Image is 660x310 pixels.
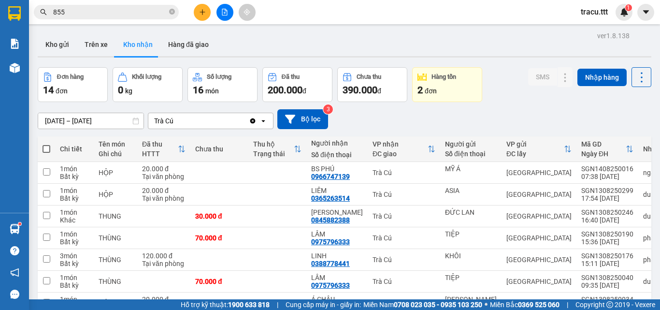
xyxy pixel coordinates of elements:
[506,278,572,285] div: [GEOGRAPHIC_DATA]
[573,6,616,18] span: tracu.ttt
[506,234,572,242] div: [GEOGRAPHIC_DATA]
[311,260,350,267] div: 0388778441
[99,191,132,198] div: HỘP
[99,150,132,158] div: Ghi chú
[60,145,89,153] div: Chi tiết
[373,150,428,158] div: ĐC giao
[311,274,363,281] div: LÂM
[445,165,497,173] div: MỸ Á
[311,165,363,173] div: BS PHÚ
[373,169,435,177] div: Trà Cú
[40,9,47,15] span: search
[581,140,626,148] div: Mã GD
[249,117,257,125] svg: Clear value
[373,256,435,264] div: Trà Cú
[445,150,497,158] div: Số điện thoại
[625,4,632,11] sup: 1
[506,299,572,307] div: [GEOGRAPHIC_DATA]
[142,187,186,194] div: 20.000 đ
[581,252,633,260] div: SGN1308250176
[311,194,350,202] div: 0365263514
[581,274,633,281] div: SGN1308250040
[417,84,423,96] span: 2
[10,63,20,73] img: warehouse-icon
[10,39,20,49] img: solution-icon
[311,151,363,159] div: Số điện thoại
[18,222,21,225] sup: 1
[60,194,89,202] div: Bất kỳ
[373,191,435,198] div: Trà Cú
[228,301,270,309] strong: 1900 633 818
[60,274,89,281] div: 1 món
[445,140,497,148] div: Người gửi
[373,278,435,285] div: Trà Cú
[99,299,132,307] div: HỘP
[142,165,186,173] div: 20.000 đ
[60,295,89,303] div: 1 món
[53,7,167,17] input: Tìm tên, số ĐT hoặc mã đơn
[581,230,633,238] div: SGN1308250190
[169,9,175,15] span: close-circle
[445,252,497,260] div: KHÔI
[373,234,435,242] div: Trà Cú
[187,67,258,102] button: Số lượng16món
[99,169,132,177] div: HỘP
[311,238,350,246] div: 0975796333
[216,4,233,21] button: file-add
[576,136,638,162] th: Toggle SortBy
[43,84,54,96] span: 14
[239,4,256,21] button: aim
[581,238,633,246] div: 15:36 [DATE]
[194,4,211,21] button: plus
[637,4,654,21] button: caret-down
[311,208,363,216] div: THẠCH TÀI
[394,301,482,309] strong: 0708 023 035 - 0935 103 250
[490,299,560,310] span: Miền Bắc
[160,33,216,56] button: Hàng đã giao
[181,299,270,310] span: Hỗ trợ kỹ thuật:
[581,187,633,194] div: SGN1308250299
[311,187,363,194] div: LIÊM
[311,252,363,260] div: LINH
[10,290,19,299] span: message
[195,234,244,242] div: 70.000 đ
[597,30,630,41] div: ver 1.8.138
[60,208,89,216] div: 1 món
[195,212,244,220] div: 30.000 đ
[244,9,250,15] span: aim
[38,113,143,129] input: Select a date range.
[581,173,633,180] div: 07:38 [DATE]
[363,299,482,310] span: Miền Nam
[311,173,350,180] div: 0966747139
[125,87,132,95] span: kg
[60,173,89,180] div: Bất kỳ
[195,145,244,153] div: Chưa thu
[142,295,186,303] div: 20.000 đ
[581,165,633,173] div: SGN1408250016
[642,8,650,16] span: caret-down
[118,84,123,96] span: 0
[485,303,488,307] span: ⚪️
[373,212,435,220] div: Trà Cú
[620,8,629,16] img: icon-new-feature
[581,281,633,289] div: 09:35 [DATE]
[506,140,564,148] div: VP gửi
[581,216,633,224] div: 16:40 [DATE]
[142,252,186,260] div: 120.000 đ
[506,212,572,220] div: [GEOGRAPHIC_DATA]
[142,194,186,202] div: Tại văn phòng
[115,33,160,56] button: Kho nhận
[60,187,89,194] div: 1 món
[259,117,267,125] svg: open
[132,74,161,80] div: Khối lượng
[169,8,175,17] span: close-circle
[445,208,497,216] div: ĐỨC LAN
[193,84,203,96] span: 16
[57,74,84,80] div: Đơn hàng
[277,299,278,310] span: |
[99,234,132,242] div: THÙNG
[99,278,132,285] div: THÙNG
[207,74,231,80] div: Số lượng
[268,84,302,96] span: 200.000
[425,87,437,95] span: đơn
